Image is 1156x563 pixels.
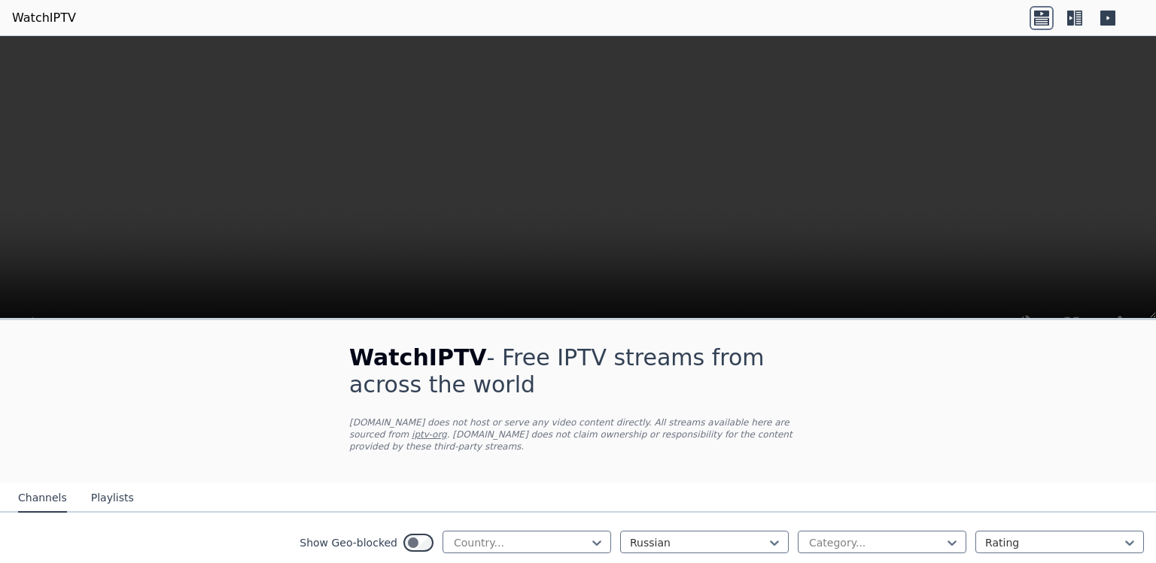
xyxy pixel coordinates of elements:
p: [DOMAIN_NAME] does not host or serve any video content directly. All streams available here are s... [349,416,807,453]
span: WatchIPTV [349,344,487,371]
a: WatchIPTV [12,9,76,27]
h1: - Free IPTV streams from across the world [349,344,807,398]
button: Playlists [91,484,134,513]
button: Channels [18,484,67,513]
a: iptv-org [412,429,447,440]
label: Show Geo-blocked [300,535,397,550]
